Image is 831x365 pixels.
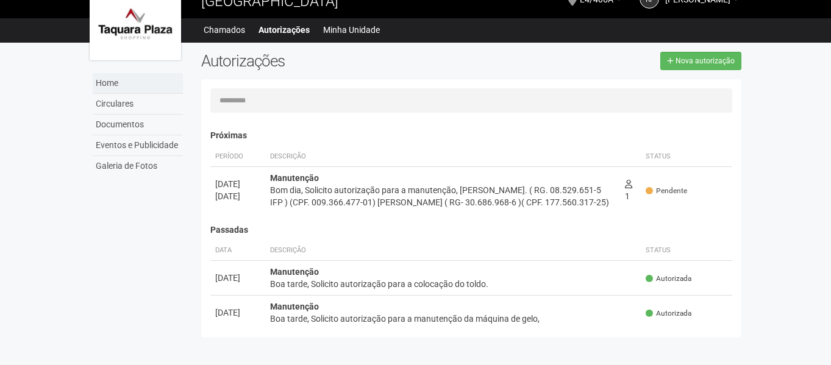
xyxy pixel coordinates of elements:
span: 1 [625,179,632,201]
a: Nova autorização [660,52,741,70]
span: Autorizada [646,308,691,319]
span: Autorizada [646,274,691,284]
div: [DATE] [215,272,260,284]
th: Descrição [265,147,620,167]
strong: Manutenção [270,302,319,311]
h4: Próximas [210,131,733,140]
a: Home [93,73,183,94]
strong: Manutenção [270,173,319,183]
h4: Passadas [210,225,733,235]
a: Autorizações [259,21,310,38]
h2: Autorizações [201,52,462,70]
a: Circulares [93,94,183,115]
div: [DATE] [215,190,260,202]
div: [DATE] [215,307,260,319]
a: Eventos e Publicidade [93,135,183,156]
div: Bom dia, Solicito autorização para a manutenção, [PERSON_NAME]. ( RG. 08.529.651-5 IFP ) (CPF. 00... [270,184,615,208]
th: Status [641,147,732,167]
div: Boa tarde, Solicito autorização para a manutenção da máquina de gelo, [270,313,637,325]
th: Período [210,147,265,167]
th: Descrição [265,241,641,261]
a: Documentos [93,115,183,135]
span: Pendente [646,186,687,196]
div: Boa tarde, Solicito autorização para a colocação do toldo. [270,278,637,290]
span: Nova autorização [676,57,735,65]
div: [DATE] [215,178,260,190]
a: Galeria de Fotos [93,156,183,176]
a: Chamados [204,21,245,38]
strong: Manutenção [270,267,319,277]
a: Minha Unidade [323,21,380,38]
th: Status [641,241,732,261]
th: Data [210,241,265,261]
